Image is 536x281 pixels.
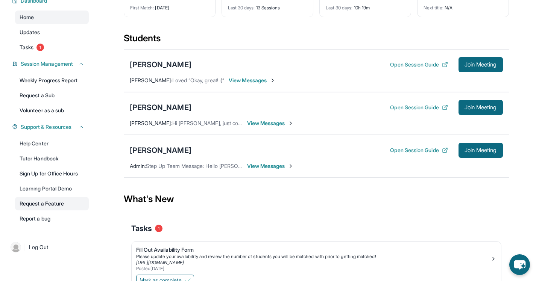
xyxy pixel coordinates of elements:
[270,77,276,83] img: Chevron-Right
[136,260,184,265] a: [URL][DOMAIN_NAME]
[130,0,209,11] div: [DATE]
[18,60,84,68] button: Session Management
[459,57,503,72] button: Join Meeting
[459,143,503,158] button: Join Meeting
[130,59,191,70] div: [PERSON_NAME]
[247,162,294,170] span: View Messages
[130,163,146,169] span: Admin :
[124,183,509,216] div: What's New
[228,5,255,11] span: Last 30 days :
[136,266,490,272] div: Posted [DATE]
[130,120,172,126] span: [PERSON_NAME] :
[326,5,353,11] span: Last 30 days :
[465,62,497,67] span: Join Meeting
[15,212,89,225] a: Report a bug
[15,152,89,165] a: Tutor Handbook
[130,5,154,11] span: First Match :
[20,14,34,21] span: Home
[390,104,448,111] button: Open Session Guide
[459,100,503,115] button: Join Meeting
[390,147,448,154] button: Open Session Guide
[8,239,89,255] a: |Log Out
[247,119,294,127] span: View Messages
[509,254,530,275] button: chat-button
[172,120,323,126] span: Hi [PERSON_NAME], just confirming [DATE] session at 3:30 PM
[15,137,89,150] a: Help Center
[29,243,49,251] span: Log Out
[288,120,294,126] img: Chevron-Right
[15,41,89,54] a: Tasks1
[424,5,444,11] span: Next title :
[136,254,490,260] div: Please update your availability and review the number of students you will be matched with prior ...
[131,223,152,234] span: Tasks
[21,60,73,68] span: Session Management
[390,61,448,68] button: Open Session Guide
[288,163,294,169] img: Chevron-Right
[15,104,89,117] a: Volunteer as a sub
[18,123,84,131] button: Support & Resources
[228,0,307,11] div: 13 Sessions
[20,44,33,51] span: Tasks
[130,102,191,113] div: [PERSON_NAME]
[130,77,172,83] span: [PERSON_NAME] :
[155,225,162,232] span: 1
[15,74,89,87] a: Weekly Progress Report
[15,11,89,24] a: Home
[229,77,276,84] span: View Messages
[36,44,44,51] span: 1
[136,246,490,254] div: Fill Out Availability Form
[15,182,89,195] a: Learning Portal Demo
[465,105,497,110] span: Join Meeting
[20,29,40,36] span: Updates
[465,148,497,153] span: Join Meeting
[15,89,89,102] a: Request a Sub
[15,197,89,210] a: Request a Feature
[15,167,89,180] a: Sign Up for Office Hours
[132,242,501,273] a: Fill Out Availability FormPlease update your availability and review the number of students you w...
[124,32,509,49] div: Students
[21,123,71,131] span: Support & Resources
[424,0,503,11] div: N/A
[326,0,405,11] div: 10h 19m
[15,26,89,39] a: Updates
[172,77,225,83] span: Loved “Okay, great! :)”
[130,145,191,156] div: [PERSON_NAME]
[24,243,26,252] span: |
[11,242,21,252] img: user-img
